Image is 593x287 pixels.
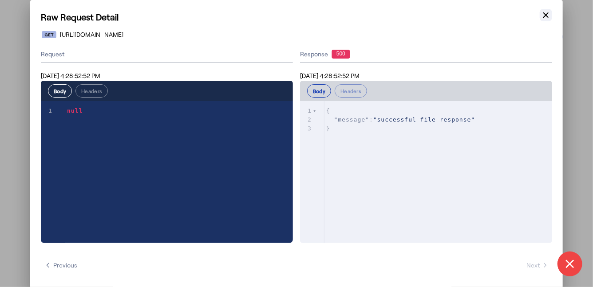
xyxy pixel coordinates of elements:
[335,84,367,98] button: Headers
[41,11,552,23] h1: Raw Request Detail
[300,115,313,124] div: 2
[67,107,83,114] span: null
[326,107,330,114] span: {
[300,124,313,133] div: 3
[48,84,72,98] button: Body
[300,72,360,79] span: [DATE] 4:28:52:52 PM
[307,84,331,98] button: Body
[526,261,549,270] span: Next
[41,46,293,63] div: Request
[44,261,77,270] span: Previous
[300,50,552,59] div: Response
[523,257,552,273] button: Next
[334,116,369,123] span: "message"
[60,30,123,39] span: [URL][DOMAIN_NAME]
[326,116,475,123] span: :
[41,257,81,273] button: Previous
[373,116,475,123] span: "successful file response"
[326,125,330,132] span: }
[75,84,108,98] button: Headers
[41,106,54,115] div: 1
[300,106,313,115] div: 1
[336,51,345,57] text: 500
[41,72,100,79] span: [DATE] 4:28:52:52 PM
